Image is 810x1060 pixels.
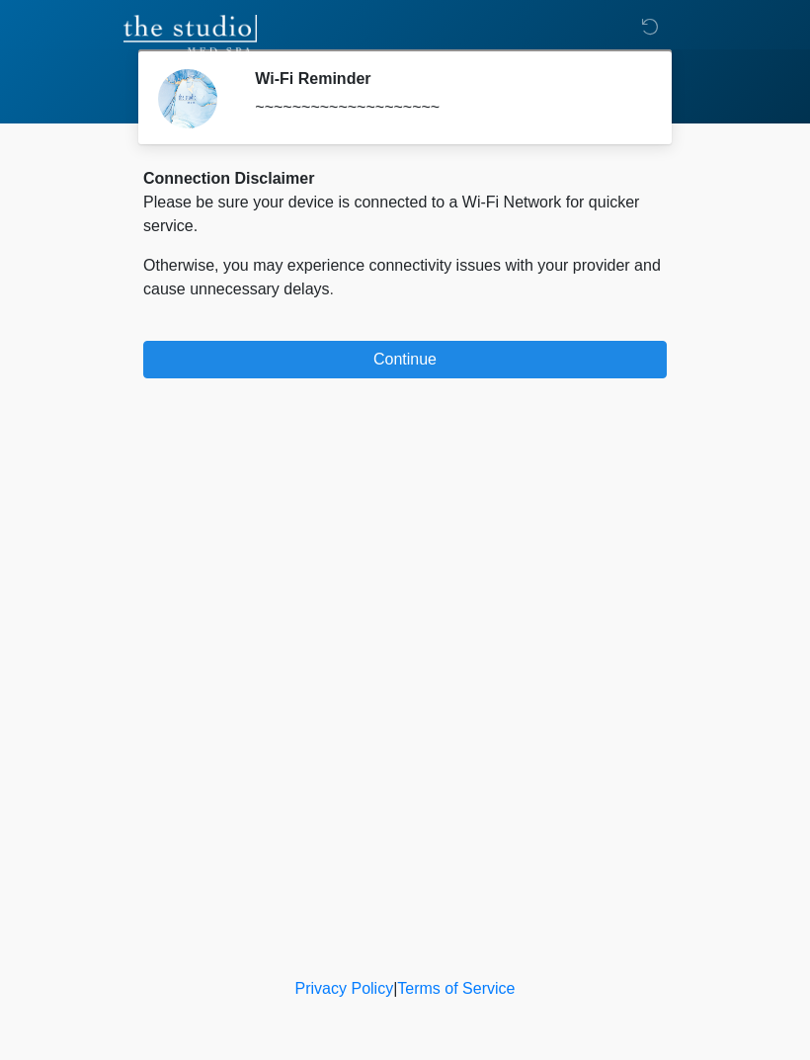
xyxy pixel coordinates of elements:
[295,980,394,997] a: Privacy Policy
[393,980,397,997] a: |
[330,281,334,297] span: .
[143,341,667,378] button: Continue
[143,167,667,191] div: Connection Disclaimer
[158,69,217,128] img: Agent Avatar
[143,254,667,301] p: Otherwise, you may experience connectivity issues with your provider and cause unnecessary delays
[255,69,637,88] h2: Wi-Fi Reminder
[255,96,637,120] div: ~~~~~~~~~~~~~~~~~~~~
[123,15,257,54] img: The Studio Med Spa Logo
[143,191,667,238] p: Please be sure your device is connected to a Wi-Fi Network for quicker service.
[397,980,515,997] a: Terms of Service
